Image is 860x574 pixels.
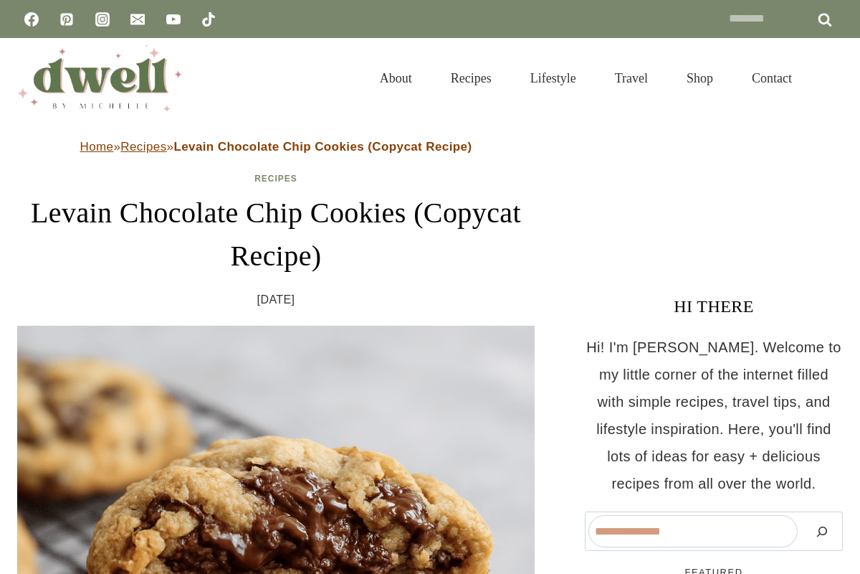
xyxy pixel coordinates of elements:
[80,140,114,154] a: Home
[52,5,81,34] a: Pinterest
[159,5,188,34] a: YouTube
[17,45,182,111] img: DWELL by michelle
[123,5,152,34] a: Email
[360,53,431,103] a: About
[17,192,535,278] h1: Levain Chocolate Chip Cookies (Copycat Recipe)
[431,53,511,103] a: Recipes
[360,53,811,103] nav: Primary Navigation
[80,140,472,154] span: » »
[732,53,811,103] a: Contact
[596,53,667,103] a: Travel
[173,140,472,154] strong: Levain Chocolate Chip Cookies (Copycat Recipe)
[805,515,839,547] button: Search
[254,174,297,184] a: Recipes
[585,293,843,319] h3: HI THERE
[88,5,117,34] a: Instagram
[818,66,843,90] button: View Search Form
[120,140,166,154] a: Recipes
[511,53,596,103] a: Lifestyle
[17,5,46,34] a: Facebook
[257,289,295,311] time: [DATE]
[585,334,843,497] p: Hi! I'm [PERSON_NAME]. Welcome to my little corner of the internet filled with simple recipes, tr...
[194,5,223,34] a: TikTok
[667,53,732,103] a: Shop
